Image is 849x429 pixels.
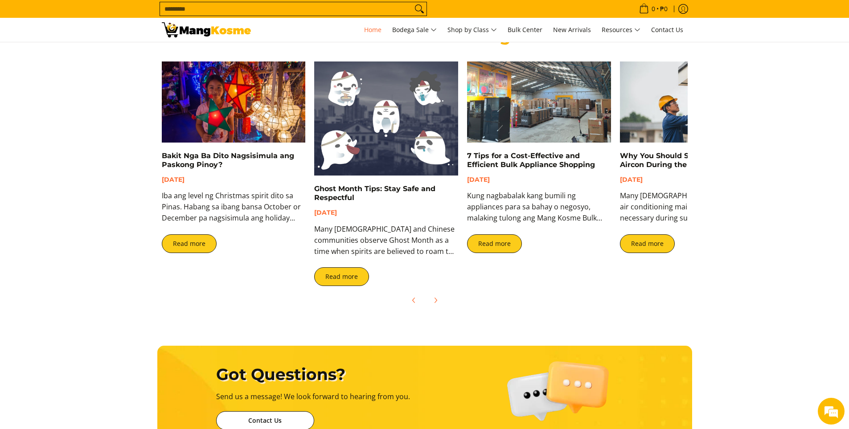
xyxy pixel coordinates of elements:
[162,190,306,223] p: Iba ang level ng Christmas spirit dito sa Pinas. Habang sa ibang bansa October or December pa nag...
[360,18,386,42] a: Home
[620,234,675,253] a: Read more
[392,25,437,36] span: Bodega Sale
[620,176,643,184] time: [DATE]
[314,184,435,202] a: Ghost Month Tips: Stay Safe and Respectful
[314,224,458,257] p: Many [DEMOGRAPHIC_DATA] and Chinese communities observe Ghost Month as a time when spirits are be...
[314,208,337,217] time: [DATE]
[650,6,656,12] span: 0
[447,25,497,36] span: Shop by Class
[467,61,611,143] img: https://mangkosme.com/pages/bulk-center
[597,18,645,42] a: Resources
[412,2,427,16] button: Search
[503,18,547,42] a: Bulk Center
[216,391,455,411] p: Send us a message! We look forward to hearing from you.
[388,18,441,42] a: Bodega Sale
[467,151,595,169] a: 7 Tips for a Cost-Effective and Efficient Bulk Appliance Shopping
[651,25,683,34] span: Contact Us
[602,25,640,36] span: Resources
[162,61,306,143] img: a-child-holding-a-parol-mang-kosme-blog
[162,22,251,37] img: Mang Kosme: Your Home Appliances Warehouse Sale Partner!
[426,290,445,310] button: Next
[659,6,669,12] span: ₱0
[549,18,595,42] a: New Arrivals
[216,364,455,384] h2: Got Questions?
[467,176,490,184] time: [DATE]
[620,190,764,223] p: Many [DEMOGRAPHIC_DATA] believe that air conditioning maintenance is only necessary during summer...
[636,4,670,14] span: •
[443,18,501,42] a: Shop by Class
[364,25,381,34] span: Home
[553,25,591,34] span: New Arrivals
[467,234,522,253] a: Read more
[404,290,424,310] button: Previous
[162,151,294,169] a: Bakit Nga Ba Dito Nagsisimula ang Paskong Pinoy?
[467,190,611,223] p: Kung nagbabalak kang bumili ng appliances para sa bahay o negosyo, malaking tulong ang Mang Kosme...
[162,234,217,253] a: Read more
[162,176,185,184] time: [DATE]
[260,18,688,42] nav: Main Menu
[620,151,741,169] a: Why You Should Still Clean Your Aircon During the Rainy Season
[647,18,688,42] a: Contact Us
[314,267,369,286] a: Read more
[314,61,458,176] img: ghost-month-2025-mang-kosme-blog-2025
[508,25,542,34] span: Bulk Center
[620,61,764,143] img: https://mangkosme.com/collections/bodegasale-airconditioners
